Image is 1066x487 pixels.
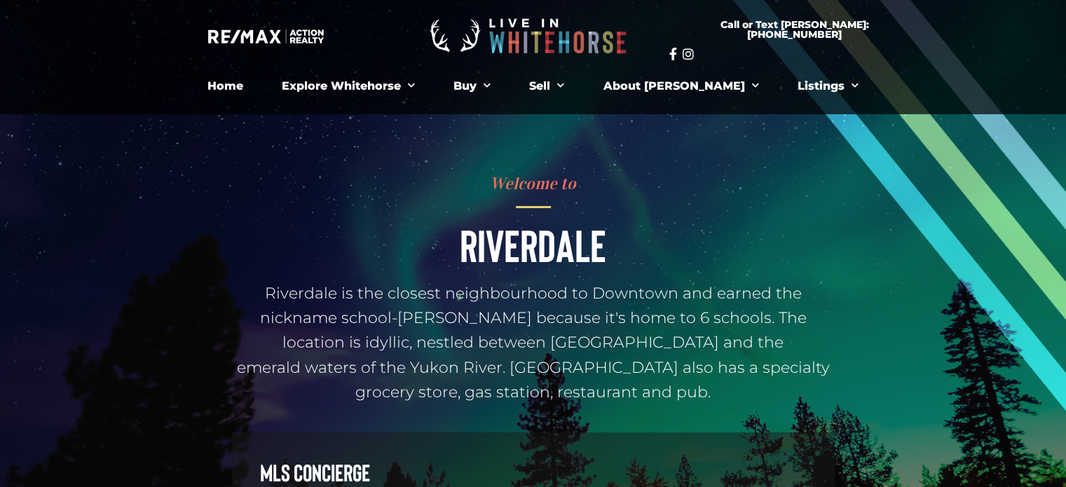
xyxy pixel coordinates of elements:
a: Explore Whitehorse [271,72,425,100]
p: Riverdale is the closest neighbourhood to Downtown and earned the nickname school-[PERSON_NAME] b... [232,281,835,404]
a: Buy [443,72,501,100]
span: Call or Text [PERSON_NAME]: [PHONE_NUMBER] [686,20,903,39]
a: Listings [786,72,868,100]
h1: Riverdale [232,222,835,267]
a: Home [197,72,254,100]
a: Call or Text [PERSON_NAME]: [PHONE_NUMBER] [669,11,920,48]
a: About [PERSON_NAME] [592,72,769,100]
h4: Welcome to [232,175,835,192]
a: Sell [519,72,575,100]
h3: MLS Concierge [260,460,634,484]
nav: Menu [147,72,918,100]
